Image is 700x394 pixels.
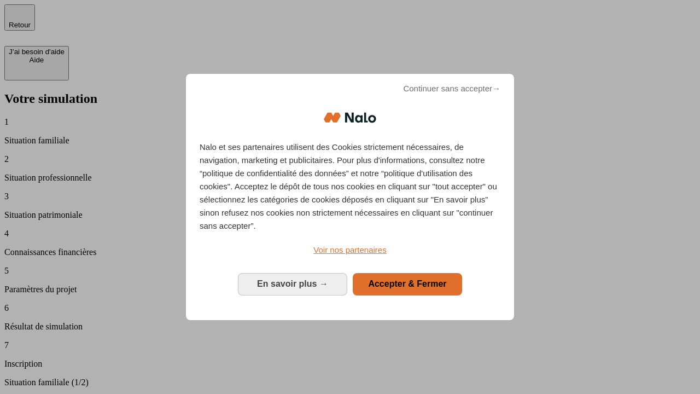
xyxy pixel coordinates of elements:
[238,273,347,295] button: En savoir plus: Configurer vos consentements
[257,279,328,288] span: En savoir plus →
[313,245,386,254] span: Voir nos partenaires
[200,141,500,233] p: Nalo et ses partenaires utilisent des Cookies strictement nécessaires, de navigation, marketing e...
[353,273,462,295] button: Accepter & Fermer: Accepter notre traitement des données et fermer
[368,279,446,288] span: Accepter & Fermer
[186,74,514,320] div: Bienvenue chez Nalo Gestion du consentement
[403,82,500,95] span: Continuer sans accepter→
[200,244,500,257] a: Voir nos partenaires
[324,101,376,134] img: Logo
